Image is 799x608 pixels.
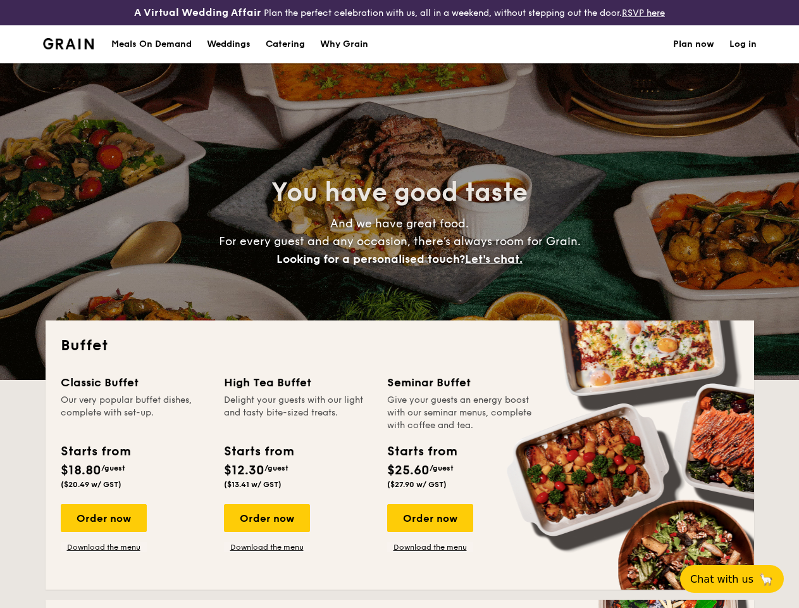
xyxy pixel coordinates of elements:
span: ($20.49 w/ GST) [61,480,121,489]
span: /guest [430,464,454,472]
div: Our very popular buffet dishes, complete with set-up. [61,394,209,432]
span: Looking for a personalised touch? [276,252,465,266]
span: $18.80 [61,463,101,478]
div: High Tea Buffet [224,374,372,391]
h4: A Virtual Wedding Affair [134,5,261,20]
div: Delight your guests with our light and tasty bite-sized treats. [224,394,372,432]
span: ($13.41 w/ GST) [224,480,282,489]
a: Weddings [199,25,258,63]
div: Starts from [387,442,456,461]
img: Grain [43,38,94,49]
a: Meals On Demand [104,25,199,63]
div: Order now [387,504,473,532]
a: Download the menu [61,542,147,552]
div: Why Grain [320,25,368,63]
span: Chat with us [690,573,753,585]
h2: Buffet [61,336,739,356]
a: Logotype [43,38,94,49]
div: Give your guests an energy boost with our seminar menus, complete with coffee and tea. [387,394,535,432]
a: Download the menu [224,542,310,552]
div: Weddings [207,25,251,63]
a: RSVP here [622,8,665,18]
span: 🦙 [759,572,774,586]
a: Catering [258,25,313,63]
a: Log in [729,25,757,63]
div: Starts from [61,442,130,461]
h1: Catering [266,25,305,63]
a: Why Grain [313,25,376,63]
div: Seminar Buffet [387,374,535,391]
span: Let's chat. [465,252,523,266]
span: And we have great food. For every guest and any occasion, there’s always room for Grain. [219,217,581,266]
span: You have good taste [271,177,528,208]
span: /guest [264,464,288,472]
a: Plan now [673,25,714,63]
div: Order now [224,504,310,532]
div: Plan the perfect celebration with us, all in a weekend, without stepping out the door. [133,5,666,20]
div: Classic Buffet [61,374,209,391]
span: $12.30 [224,463,264,478]
div: Starts from [224,442,293,461]
button: Chat with us🦙 [680,565,784,593]
span: ($27.90 w/ GST) [387,480,447,489]
a: Download the menu [387,542,473,552]
div: Meals On Demand [111,25,192,63]
span: /guest [101,464,125,472]
div: Order now [61,504,147,532]
span: $25.60 [387,463,430,478]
